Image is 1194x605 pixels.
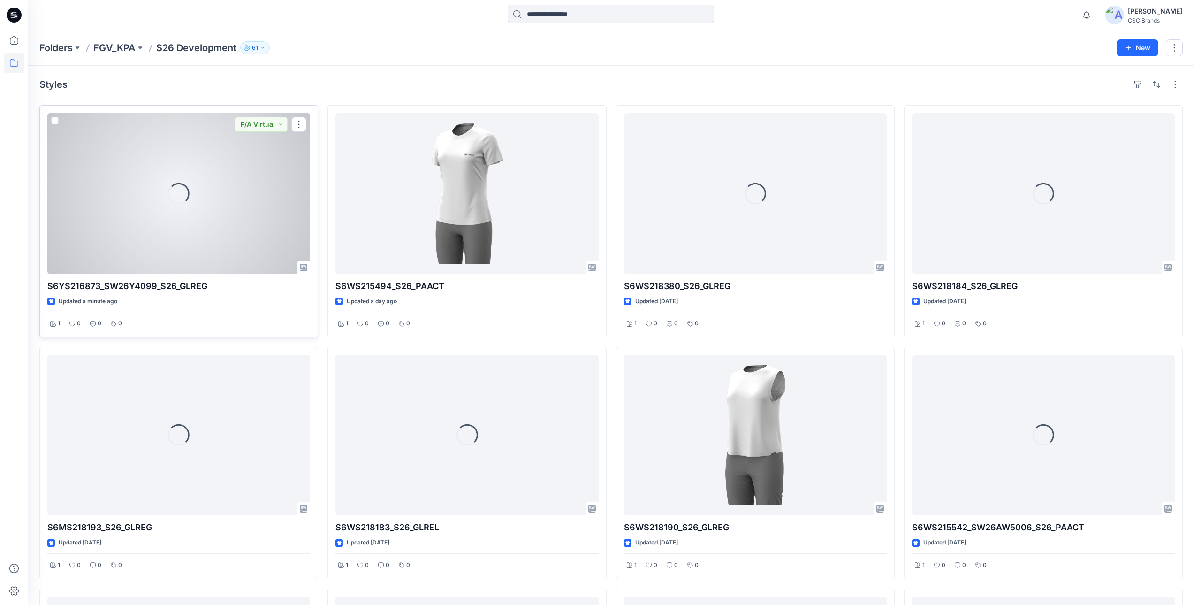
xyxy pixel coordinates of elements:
p: 61 [252,43,258,53]
p: 0 [695,319,699,329]
p: Updated [DATE] [923,297,966,306]
p: 0 [674,319,678,329]
a: Folders [39,41,73,54]
p: 0 [118,560,122,570]
p: S6WS218190_S26_GLREG [624,521,887,534]
p: 0 [98,560,101,570]
a: S6WS215494_S26_PAACT [335,113,598,274]
p: Updated [DATE] [59,538,101,548]
p: 1 [58,560,60,570]
p: Updated [DATE] [635,538,678,548]
p: 0 [942,560,945,570]
p: 0 [654,560,657,570]
p: 1 [922,560,925,570]
button: 61 [240,41,270,54]
a: FGV_KPA [93,41,136,54]
p: S6YS216873_SW26Y4099_S26_GLREG [47,280,310,293]
p: 0 [695,560,699,570]
button: New [1117,39,1158,56]
p: 0 [983,319,987,329]
p: 0 [118,319,122,329]
p: Updated [DATE] [635,297,678,306]
p: 0 [983,560,987,570]
p: 0 [386,560,389,570]
p: 0 [365,319,369,329]
p: 1 [346,319,348,329]
p: 0 [962,319,966,329]
p: S6MS218193_S26_GLREG [47,521,310,534]
p: S26 Development [156,41,236,54]
p: 0 [406,319,410,329]
p: 1 [634,560,637,570]
p: S6WS215494_S26_PAACT [335,280,598,293]
p: Updated a day ago [347,297,397,306]
h4: Styles [39,79,68,90]
p: S6WS215542_SW26AW5006_S26_PAACT [912,521,1175,534]
p: 0 [674,560,678,570]
div: [PERSON_NAME] [1128,6,1182,17]
p: 0 [942,319,945,329]
img: avatar [1105,6,1124,24]
p: 0 [406,560,410,570]
p: 0 [962,560,966,570]
a: S6WS218190_S26_GLREG [624,355,887,516]
p: 1 [634,319,637,329]
p: Updated [DATE] [923,538,966,548]
p: S6WS218380_S26_GLREG [624,280,887,293]
p: 0 [77,560,81,570]
p: 0 [365,560,369,570]
p: 1 [922,319,925,329]
p: 0 [77,319,81,329]
p: 0 [654,319,657,329]
p: 1 [346,560,348,570]
p: Updated [DATE] [347,538,389,548]
p: S6WS218184_S26_GLREG [912,280,1175,293]
p: 1 [58,319,60,329]
p: Updated a minute ago [59,297,117,306]
div: CSC Brands [1128,17,1182,24]
p: 0 [386,319,389,329]
p: 0 [98,319,101,329]
p: S6WS218183_S26_GLREL [335,521,598,534]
